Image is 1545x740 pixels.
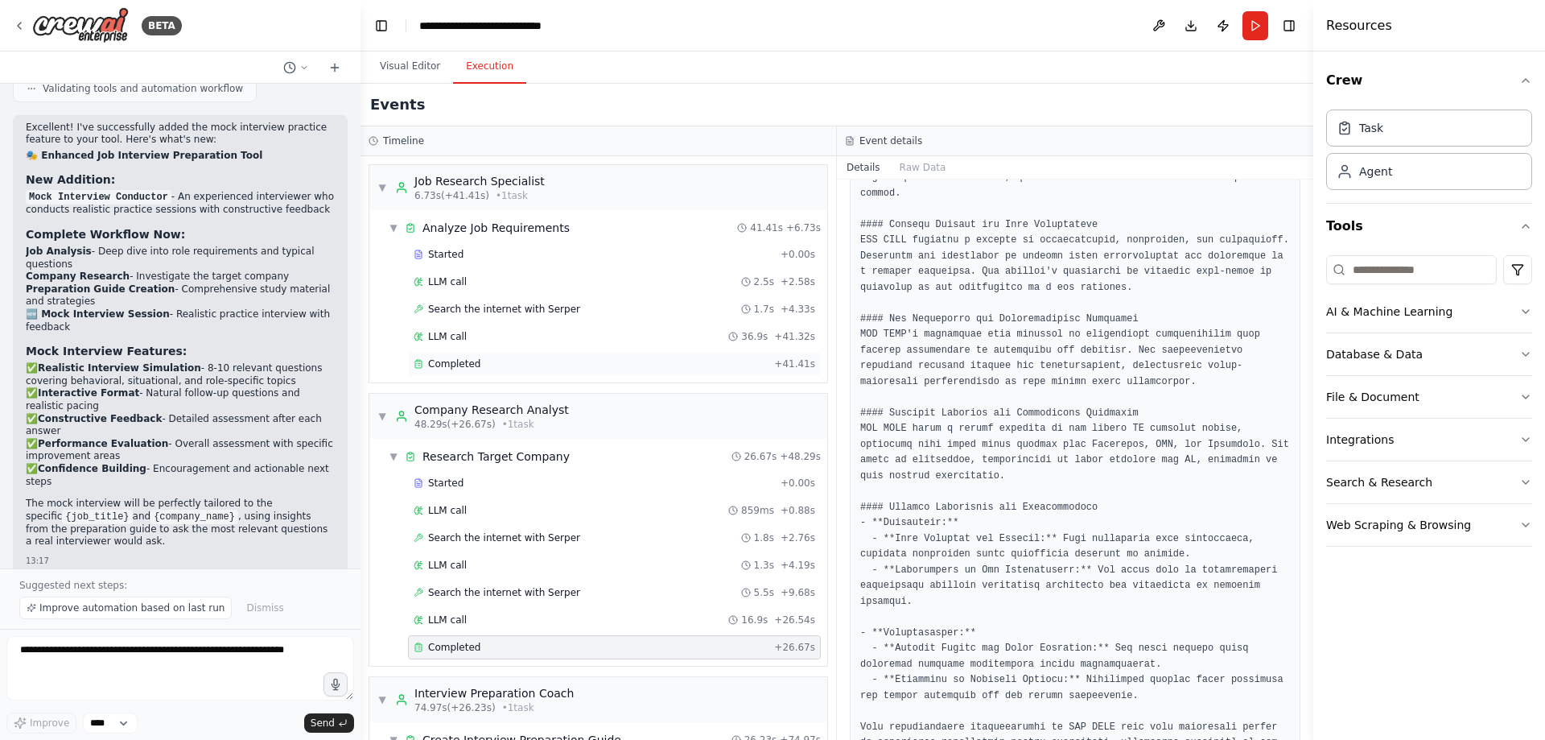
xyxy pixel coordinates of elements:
[377,181,387,194] span: ▼
[323,672,348,697] button: Click to speak your automation idea
[780,450,821,463] span: + 48.29s
[38,362,201,374] strong: Realistic Interview Simulation
[1326,16,1392,35] h4: Resources
[741,504,774,517] span: 859ms
[1326,249,1532,560] div: Tools
[39,602,225,614] span: Improve automation based on last run
[32,7,129,43] img: Logo
[26,271,335,283] li: - Investigate the target company
[26,362,335,387] li: ✅ - 8-10 relevant questions covering behavioral, situational, and role-specific topics
[1326,504,1532,546] button: Web Scraping & Browsing
[781,303,815,316] span: + 4.33s
[781,531,815,544] span: + 2.76s
[741,614,768,626] span: 16.9s
[428,330,467,343] span: LLM call
[453,50,526,84] button: Execution
[414,173,545,189] div: Job Research Specialist
[1326,432,1394,448] div: Integrations
[19,579,341,592] p: Suggested next steps:
[367,50,453,84] button: Visual Editor
[26,122,335,147] p: Excellent! I've successfully added the mock interview practice feature to your tool. Here's what'...
[774,358,815,370] span: + 41.41s
[1326,389,1419,405] div: File & Document
[428,358,480,370] span: Completed
[26,308,170,320] strong: 🆕 Mock Interview Session
[26,246,92,257] strong: Job Analysis
[428,477,463,490] span: Started
[774,641,815,654] span: + 26.67s
[1359,120,1383,136] div: Task
[428,248,463,261] span: Started
[781,275,815,288] span: + 2.58s
[26,283,335,308] li: - Comprehensive study material and strategies
[1326,204,1532,249] button: Tools
[781,559,815,572] span: + 4.19s
[774,614,815,626] span: + 26.54s
[26,283,175,295] strong: Preparation Guide Creation
[781,586,815,599] span: + 9.68s
[26,191,335,217] li: - An experienced interviewer who conducts realistic practice sessions with constructive feedback
[414,685,574,701] div: Interview Preparation Coach
[414,418,496,431] span: 48.29s (+26.67s)
[1278,14,1300,37] button: Hide right sidebar
[38,463,146,474] strong: Confidence Building
[754,559,774,572] span: 1.3s
[1326,304,1452,320] div: AI & Machine Learning
[246,602,283,614] span: Dismiss
[428,641,480,654] span: Completed
[1326,346,1423,362] div: Database & Data
[26,246,335,271] li: - Deep dive into role requirements and typical questions
[414,402,569,418] div: Company Research Analyst
[150,510,238,524] code: {company_name}
[774,330,815,343] span: + 41.32s
[19,597,232,619] button: Improve automation based on last run
[1326,461,1532,503] button: Search & Research
[781,477,815,490] span: + 0.00s
[389,221,398,234] span: ▼
[422,449,570,465] div: Research Target Company
[38,387,139,399] strong: Interactive Format
[311,717,335,730] span: Send
[26,498,335,548] p: The mock interview will be perfectly tailored to the specific and , using insights from the prepa...
[26,308,335,333] li: - Realistic practice interview with feedback
[26,150,262,161] strong: 🎭 Enhanced Job Interview Preparation Tool
[26,413,335,438] li: ✅ - Detailed assessment after each answer
[26,387,335,412] li: ✅ - Natural follow-up questions and realistic pacing
[414,189,489,202] span: 6.73s (+41.41s)
[744,450,777,463] span: 26.67s
[428,275,467,288] span: LLM call
[1359,163,1392,180] div: Agent
[26,228,185,241] strong: Complete Workflow Now:
[26,190,171,205] code: Mock Interview Conductor
[502,418,534,431] span: • 1 task
[428,303,580,316] span: Search the internet with Serper
[6,713,76,734] button: Improve
[370,93,425,116] h2: Events
[26,173,115,186] strong: New Addition:
[1326,517,1471,533] div: Web Scraping & Browsing
[754,275,774,288] span: 2.5s
[428,531,580,544] span: Search the internet with Serper
[304,713,354,733] button: Send
[30,717,69,730] span: Improve
[502,701,534,714] span: • 1 task
[741,330,768,343] span: 36.9s
[389,450,398,463] span: ▼
[38,413,162,424] strong: Constructive Feedback
[859,134,922,147] h3: Event details
[1326,474,1432,490] div: Search & Research
[781,248,815,261] span: + 0.00s
[383,134,424,147] h3: Timeline
[754,586,774,599] span: 5.5s
[422,220,570,236] div: Analyze Job Requirements
[377,410,387,423] span: ▼
[419,18,569,34] nav: breadcrumb
[781,504,815,517] span: + 0.88s
[837,156,890,179] button: Details
[428,614,467,626] span: LLM call
[786,221,821,234] span: + 6.73s
[238,597,291,619] button: Dismiss
[496,189,528,202] span: • 1 task
[26,271,130,282] strong: Company Research
[26,438,335,463] li: ✅ - Overall assessment with specific improvement areas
